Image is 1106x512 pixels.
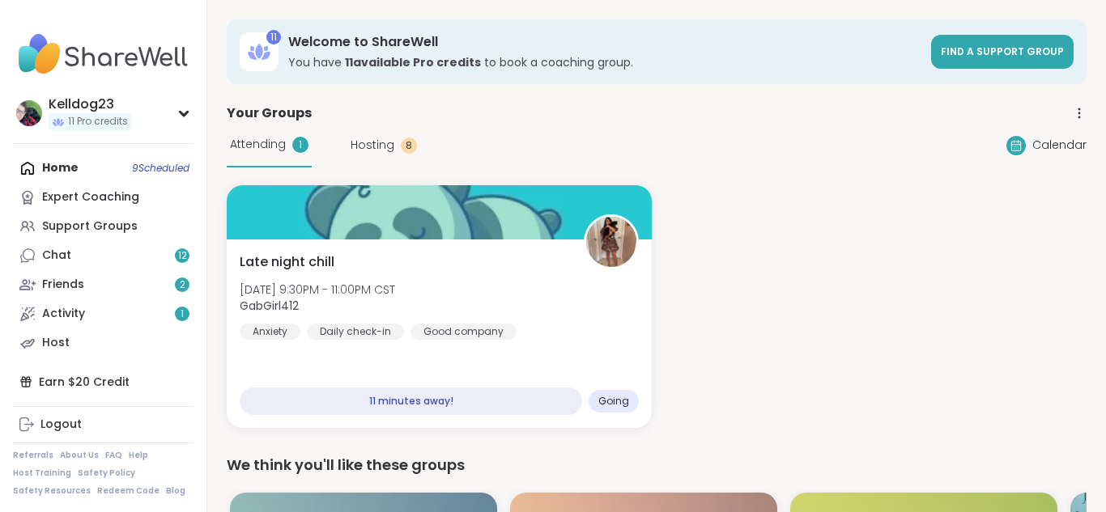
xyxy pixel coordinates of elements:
span: Calendar [1032,137,1087,154]
a: Friends2 [13,270,194,299]
div: We think you'll like these groups [227,454,1087,476]
a: Help [129,450,148,461]
span: Attending [230,136,286,153]
img: ShareWell Nav Logo [13,26,194,83]
a: Logout [13,410,194,439]
a: Safety Resources [13,485,91,497]
b: GabGirl412 [240,298,299,314]
a: FAQ [105,450,122,461]
span: Find a support group [941,44,1064,58]
div: Expert Coaching [42,189,139,205]
div: 1 [292,137,308,153]
a: Expert Coaching [13,183,194,212]
div: 11 minutes away! [240,387,582,415]
a: Referrals [13,450,53,461]
a: Redeem Code [97,485,160,497]
div: Anxiety [240,324,300,340]
a: Host Training [13,468,71,479]
div: Support Groups [42,218,138,235]
span: 1 [181,307,184,321]
a: Find a support group [931,35,1074,69]
div: 11 [266,30,281,44]
a: Chat12 [13,241,194,270]
div: Kelldog23 [49,95,131,113]
div: Chat [42,248,71,264]
a: Support Groups [13,212,194,241]
div: Good company [410,324,517,340]
span: Late night chill [240,252,334,272]
div: Daily check-in [307,324,404,340]
a: About Us [60,450,99,461]
span: [DATE] 9:30PM - 11:00PM CST [240,281,395,298]
span: Hosting [351,137,394,154]
div: Logout [40,417,82,433]
span: 2 [180,278,185,292]
div: Activity [42,306,85,322]
div: Earn $20 Credit [13,367,194,396]
a: Safety Policy [78,468,135,479]
h3: Welcome to ShareWell [288,33,921,51]
h3: You have to book a coaching group. [288,54,921,70]
span: 11 Pro credits [68,115,128,129]
img: Kelldog23 [16,100,42,126]
span: Your Groups [227,104,312,123]
div: Host [42,335,70,351]
img: GabGirl412 [586,217,636,267]
div: Friends [42,277,84,293]
a: Host [13,328,194,358]
span: 12 [178,249,187,263]
a: Activity1 [13,299,194,328]
div: 8 [401,138,417,154]
a: Blog [166,485,185,497]
span: Going [598,395,629,408]
b: 11 available Pro credit s [345,54,481,70]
